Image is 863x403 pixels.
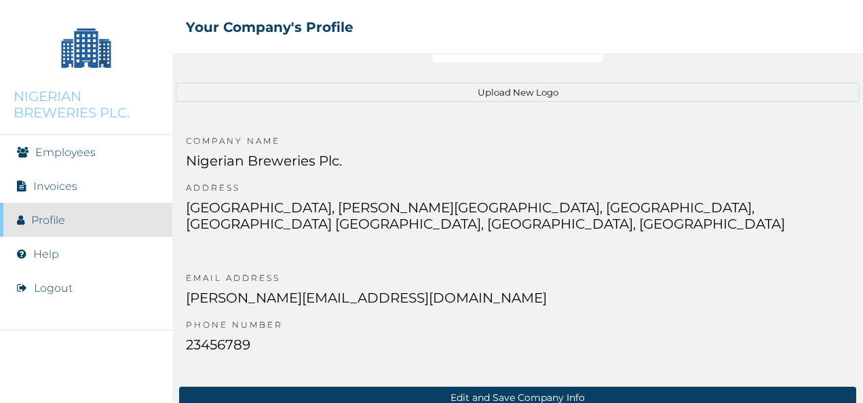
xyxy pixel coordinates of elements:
a: Invoices [33,180,77,193]
p: PHONE NUMBER [186,320,547,337]
p: ADDRESS [186,183,849,199]
button: Logout [34,282,73,294]
p: COMPANY NAME [186,136,849,153]
p: NIGERIAN BREWERIES PLC. [14,88,159,121]
img: RelianceHMO's Logo [14,369,159,389]
p: [GEOGRAPHIC_DATA], [PERSON_NAME][GEOGRAPHIC_DATA], [GEOGRAPHIC_DATA], [GEOGRAPHIC_DATA] [GEOGRAPH... [186,199,849,246]
p: [PERSON_NAME][EMAIL_ADDRESS][DOMAIN_NAME] [186,290,547,320]
button: Upload New Logo [176,83,860,102]
a: Profile [31,214,65,227]
img: Company [52,14,120,81]
p: 23456789 [186,337,547,366]
a: Help [33,248,59,261]
p: Nigerian Breweries Plc. [186,153,849,183]
a: Employees [35,146,96,159]
h2: Your Company's Profile [186,19,353,35]
p: EMAIL ADDRESS [186,273,547,290]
